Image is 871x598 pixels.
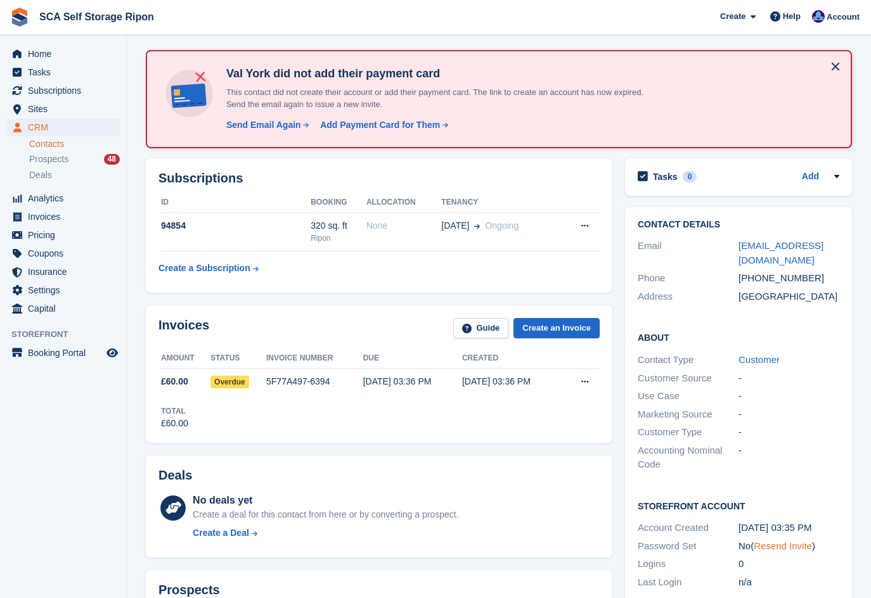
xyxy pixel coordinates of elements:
th: Booking [311,193,366,213]
a: menu [6,344,120,362]
div: Create a Deal [193,526,249,540]
div: Use Case [638,389,739,404]
span: ( ) [751,540,815,551]
div: [GEOGRAPHIC_DATA] [739,289,839,304]
div: Account Created [638,521,739,535]
span: Insurance [28,263,104,281]
h2: Invoices [158,318,209,339]
span: Help [783,10,801,23]
h2: Deals [158,468,192,483]
h2: Tasks [653,171,678,182]
div: None [366,219,441,232]
span: Pricing [28,226,104,244]
a: Add [802,170,819,184]
span: Storefront [11,328,126,341]
th: ID [158,193,311,213]
div: Marketing Source [638,407,739,422]
div: Send Email Again [226,118,301,132]
span: Prospects [29,153,68,165]
p: This contact did not create their account or add their payment card. The link to create an accoun... [221,86,665,111]
div: Address [638,289,739,304]
a: Preview store [105,345,120,360]
a: Deals [29,169,120,182]
h2: Subscriptions [158,171,600,186]
div: 94854 [158,219,311,232]
span: Tasks [28,63,104,81]
span: Subscriptions [28,82,104,99]
a: menu [6,281,120,299]
a: SCA Self Storage Ripon [34,6,159,27]
span: Account [827,11,860,23]
a: Add Payment Card for Them [315,118,449,132]
div: - [739,389,839,404]
th: Invoice number [266,348,363,369]
a: menu [6,189,120,207]
span: CRM [28,118,104,136]
div: [DATE] 03:36 PM [363,375,462,388]
div: Create a Subscription [158,262,250,275]
a: menu [6,226,120,244]
div: 5F77A497-6394 [266,375,363,388]
div: - [739,425,839,440]
span: [DATE] [441,219,469,232]
div: Customer Source [638,371,739,386]
th: Allocation [366,193,441,213]
span: £60.00 [161,375,188,388]
a: menu [6,300,120,317]
div: Email [638,239,739,267]
th: Amount [158,348,210,369]
a: Guide [453,318,509,339]
div: [PHONE_NUMBER] [739,271,839,286]
a: Prospects 48 [29,153,120,166]
th: Status [210,348,266,369]
div: Create a deal for this contact from here or by converting a prospect. [193,508,458,521]
th: Due [363,348,462,369]
th: Tenancy [441,193,559,213]
div: [DATE] 03:36 PM [462,375,561,388]
div: Password Set [638,539,739,554]
a: Contacts [29,138,120,150]
span: Coupons [28,245,104,262]
span: Deals [29,169,52,181]
img: stora-icon-8386f47178a22dfd0bd8f6a31ec36ba5ce8667c1dd55bd0f319d3a0aa187defe.svg [10,8,29,27]
div: Total [161,405,188,417]
div: Contact Type [638,353,739,367]
div: Last Login [638,575,739,590]
a: [EMAIL_ADDRESS][DOMAIN_NAME] [739,240,823,265]
img: Sarah Race [812,10,825,23]
a: Resend Invite [754,540,812,551]
div: [DATE] 03:35 PM [739,521,839,535]
a: Customer [739,354,780,365]
div: 0 [739,557,839,571]
div: Add Payment Card for Them [320,118,440,132]
div: Phone [638,271,739,286]
a: menu [6,100,120,118]
span: Create [720,10,745,23]
div: Ripon [311,232,366,244]
span: Ongoing [485,220,519,231]
a: menu [6,263,120,281]
a: Create a Subscription [158,257,259,280]
div: Logins [638,557,739,571]
a: Create an Invoice [513,318,600,339]
span: Overdue [210,376,249,388]
a: menu [6,245,120,262]
a: menu [6,82,120,99]
div: £60.00 [161,417,188,430]
h2: Prospects [158,583,220,597]
div: No deals yet [193,493,458,508]
span: Invoices [28,208,104,226]
div: 48 [104,154,120,165]
div: - [739,371,839,386]
h2: Contact Details [638,220,839,230]
img: no-card-linked-e7822e413c904bf8b177c4d89f31251c4716f9871600ec3ca5bfc59e148c83f4.svg [162,67,216,120]
h2: About [638,331,839,343]
span: Booking Portal [28,344,104,362]
span: Analytics [28,189,104,207]
th: Created [462,348,561,369]
div: Accounting Nominal Code [638,443,739,472]
span: Sites [28,100,104,118]
h2: Storefront Account [638,499,839,512]
a: menu [6,118,120,136]
a: menu [6,63,120,81]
